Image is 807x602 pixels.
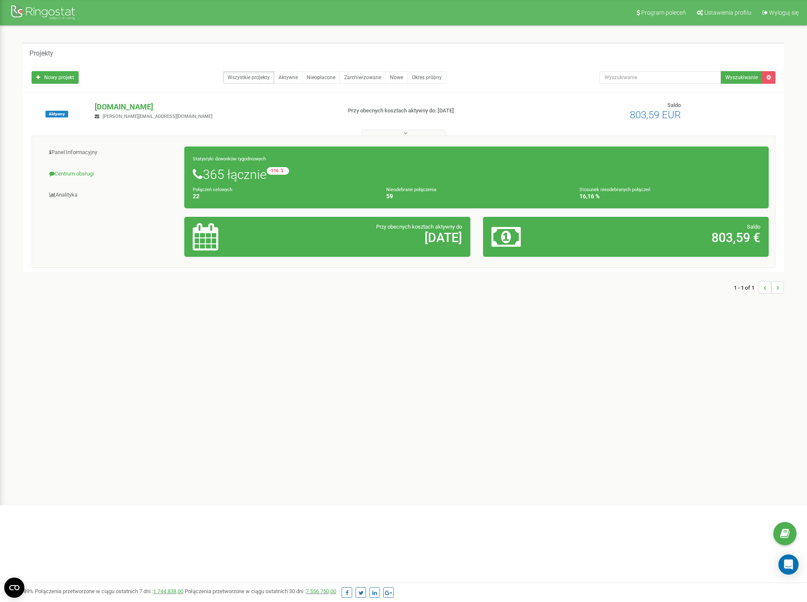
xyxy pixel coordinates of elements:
[734,273,784,302] nav: ...
[302,71,340,84] a: Nieopłacone
[45,111,68,117] span: Aktywny
[103,114,212,119] span: [PERSON_NAME][EMAIL_ADDRESS][DOMAIN_NAME]
[579,187,650,192] small: Stosunek nieodebranych połączeń
[769,9,799,16] span: Wyloguj się
[386,193,567,200] h4: 59
[32,71,79,84] a: Nowy projekt
[223,71,274,84] a: Wszystkie projekty
[274,71,303,84] a: Aktywne
[747,224,760,230] span: Saldo
[38,185,185,205] a: Analityka
[4,578,24,598] button: Open CMP widget
[348,107,525,115] p: Przy obecnych kosztach aktywny do: [DATE]
[630,109,681,121] span: 803,59 EUR
[407,71,446,84] a: Okres próbny
[193,187,232,192] small: Połączeń celowych
[385,71,408,84] a: Nowe
[734,281,759,294] span: 1 - 1 of 1
[667,102,681,108] span: Saldo
[38,164,185,184] a: Centrum obsługi
[340,71,386,84] a: Zarchiwizowane
[778,554,799,575] div: Open Intercom Messenger
[376,224,462,230] span: Przy obecnych kosztach aktywny do
[579,193,760,200] h4: 16,16 %
[193,193,374,200] h4: 22
[599,71,722,84] input: Wyszukiwanie
[585,231,760,245] h2: 803,59 €
[95,101,334,112] p: [DOMAIN_NAME]
[38,142,185,163] a: Panel Informacyjny
[721,71,762,84] button: Wyszukiwanie
[193,156,266,162] small: Statystyki dzwonków tygodniowych
[287,231,462,245] h2: [DATE]
[704,9,751,16] span: Ustawienia profilu
[193,167,760,181] h1: 365 łącznie
[386,187,436,192] small: Nieodebrane połączenia
[29,50,53,57] h5: Projekty
[267,167,289,175] small: -116
[641,9,686,16] span: Program poleceń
